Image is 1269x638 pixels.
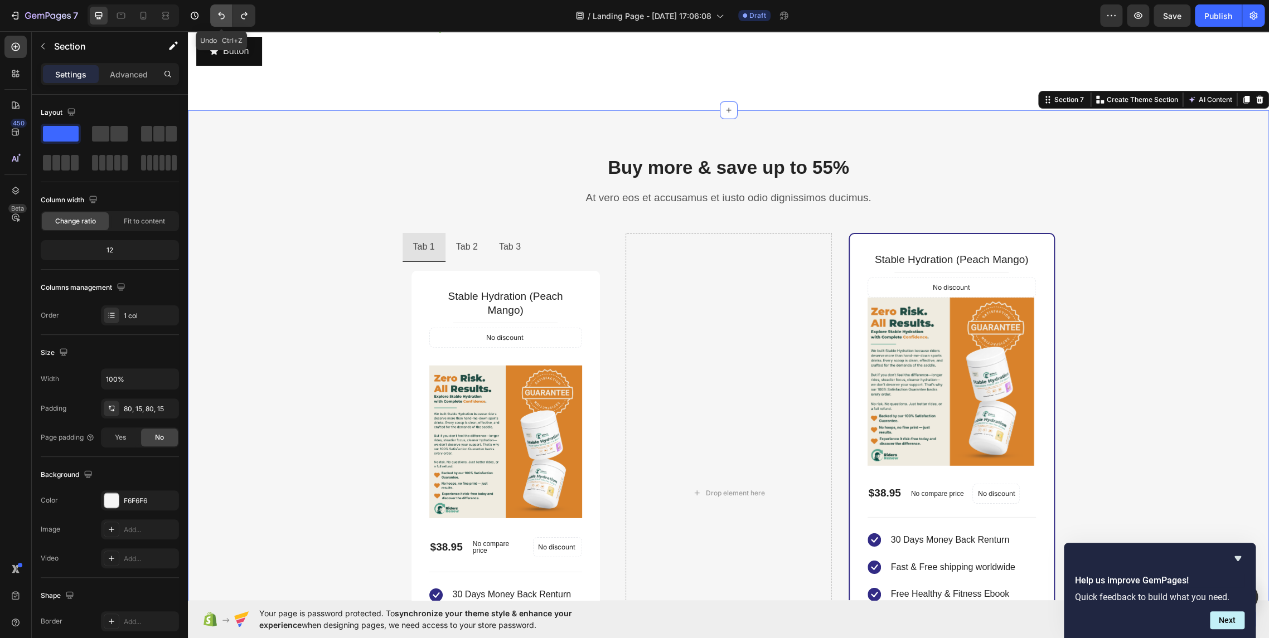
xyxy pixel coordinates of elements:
p: 30 Days Money Back Renturn [703,501,822,517]
div: 450 [11,119,27,128]
h2: Help us improve GemPages! [1075,574,1244,587]
div: Undo/Redo [210,4,255,27]
input: Auto [101,369,178,389]
button: Next question [1210,611,1244,629]
div: Add... [124,525,176,535]
div: Size [41,345,70,361]
div: Border [41,616,62,626]
p: Settings [55,69,86,80]
button: 7 [4,4,83,27]
span: Draft [749,11,766,21]
span: Change ratio [55,216,96,226]
span: No [155,432,164,442]
div: Page padding [41,432,95,442]
span: Fit to content [124,216,165,226]
span: synchronize your theme style & enhance your experience [259,608,572,630]
div: Shape [41,588,76,603]
span: Save [1163,11,1181,21]
div: Publish [1204,10,1232,22]
p: Tab 3 [311,208,333,224]
div: Width [41,374,59,384]
div: Beta [8,204,27,213]
div: 1 col [124,311,176,321]
div: Video [41,553,59,563]
h2: Stable Hydration (Peach Mango) [241,257,394,287]
div: $38.95 [680,454,714,470]
p: Create Theme Section [919,64,990,74]
p: Advanced [110,69,148,80]
p: Buy more & save up to 55% [216,125,866,149]
span: Your page is password protected. To when designing pages, we need access to your store password. [259,607,616,631]
p: At vero eos et accusamus et iusto odio dignissimos ducimus. [216,160,866,174]
div: Columns management [41,280,128,295]
span: / [588,10,590,22]
div: Rich Text Editor. Editing area: main [267,206,292,226]
button: Publish [1195,4,1242,27]
div: Padding [41,403,66,413]
p: Section [54,40,146,53]
button: Save [1154,4,1190,27]
p: Free Healthy & Fitness Ebook [703,555,822,571]
div: Drop element here [518,457,577,466]
button: Hide survey [1231,552,1244,565]
div: F6F6F6 [124,496,176,506]
div: Layout [41,105,78,120]
p: No discount [790,457,827,467]
iframe: To enrich screen reader interactions, please activate Accessibility in Grammarly extension settings [188,31,1269,600]
div: Help us improve GemPages! [1075,552,1244,629]
p: Tab 2 [268,208,290,224]
div: Section 7 [864,64,898,74]
div: 12 [43,242,177,258]
p: Tab 1 [225,208,247,224]
div: Column width [41,193,100,208]
span: Landing Page - [DATE] 17:06:08 [593,10,711,22]
p: No discount [745,251,782,261]
div: Add... [124,554,176,564]
p: No compare price [285,509,336,523]
p: No compare price [723,459,776,466]
p: No discount [298,301,337,311]
div: $38.95 [241,508,276,524]
div: Rich Text Editor. Editing area: main [309,206,335,226]
button: AI Content [997,62,1047,75]
p: Quick feedback to build what you need. [1075,592,1244,602]
div: Color [41,495,58,505]
p: No discount [350,511,389,521]
div: Add... [124,617,176,627]
div: 80, 15, 80, 15 [124,404,176,414]
p: 30 Days Money Back Renturn [265,556,384,572]
div: Image [41,524,60,534]
div: Background [41,467,95,483]
div: Order [41,310,59,320]
p: 7 [73,9,78,22]
span: Yes [115,432,126,442]
h2: Stable Hydration (Peach Mango) [680,221,848,237]
p: Fast & Free shipping worldwide [703,528,827,544]
div: Rich Text Editor. Editing area: main [224,206,249,226]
